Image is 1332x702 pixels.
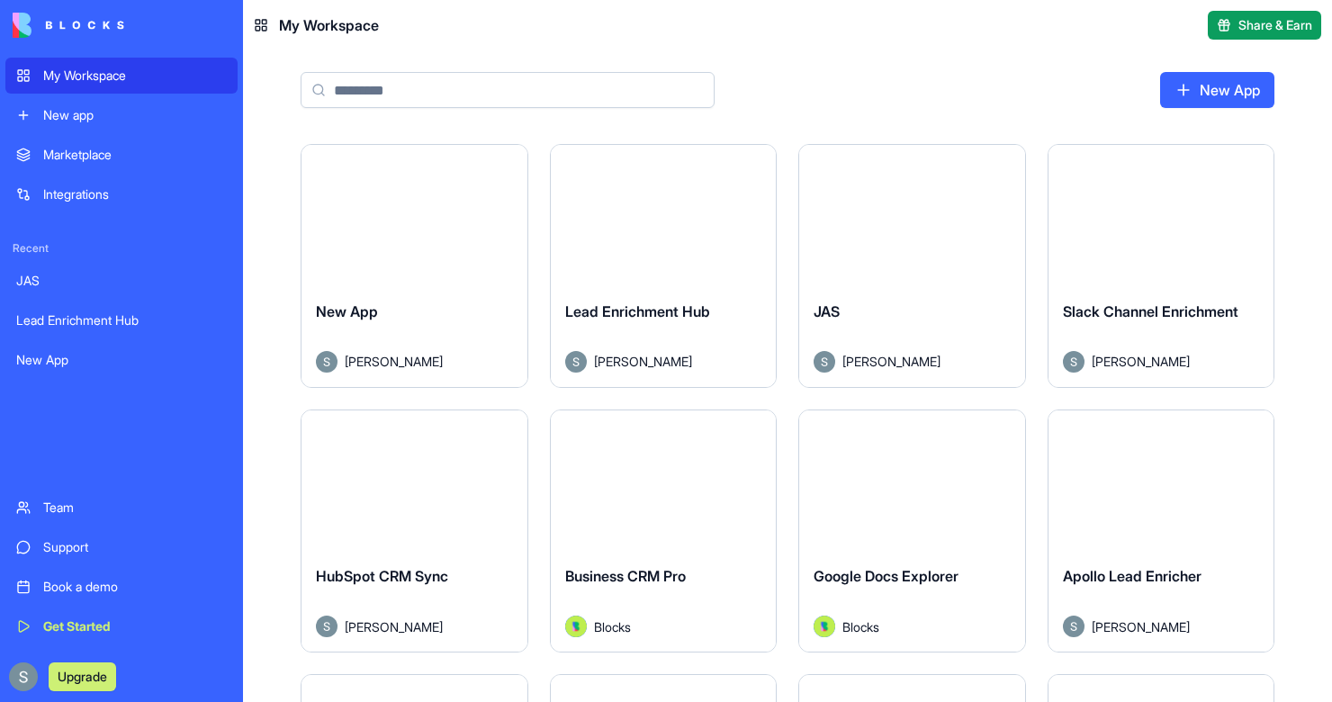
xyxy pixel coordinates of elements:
img: ACg8ocKnDTHbS00rqwWSHQfXf8ia04QnQtz5EDX_Ef5UNrjqV-k=s96-c [9,662,38,691]
img: Avatar [814,616,835,637]
span: [PERSON_NAME] [345,352,443,371]
img: logo [13,13,124,38]
span: New App [316,302,378,320]
span: [PERSON_NAME] [1092,352,1190,371]
a: Upgrade [49,667,116,685]
span: [PERSON_NAME] [842,352,940,371]
span: Blocks [842,617,879,636]
button: Share & Earn [1208,11,1321,40]
a: JAS [5,263,238,299]
div: Support [43,538,227,556]
a: Slack Channel EnrichmentAvatar[PERSON_NAME] [1048,144,1275,388]
img: Avatar [316,616,337,637]
span: [PERSON_NAME] [345,617,443,636]
a: New AppAvatar[PERSON_NAME] [301,144,528,388]
img: Avatar [1063,616,1084,637]
a: New App [1160,72,1274,108]
a: JASAvatar[PERSON_NAME] [798,144,1026,388]
a: Google Docs ExplorerAvatarBlocks [798,409,1026,653]
div: My Workspace [43,67,227,85]
a: Get Started [5,608,238,644]
span: Blocks [594,617,631,636]
a: Business CRM ProAvatarBlocks [550,409,778,653]
a: Lead Enrichment HubAvatar[PERSON_NAME] [550,144,778,388]
div: Marketplace [43,146,227,164]
span: [PERSON_NAME] [1092,617,1190,636]
div: New App [16,351,227,369]
span: Recent [5,241,238,256]
img: Avatar [814,351,835,373]
a: New App [5,342,238,378]
span: JAS [814,302,840,320]
div: Lead Enrichment Hub [16,311,227,329]
a: Lead Enrichment Hub [5,302,238,338]
span: Business CRM Pro [565,567,686,585]
button: Upgrade [49,662,116,691]
span: My Workspace [279,14,379,36]
div: Team [43,499,227,517]
span: HubSpot CRM Sync [316,567,448,585]
img: Avatar [565,351,587,373]
div: Integrations [43,185,227,203]
img: Avatar [565,616,587,637]
a: Integrations [5,176,238,212]
div: Book a demo [43,578,227,596]
a: HubSpot CRM SyncAvatar[PERSON_NAME] [301,409,528,653]
span: Slack Channel Enrichment [1063,302,1238,320]
span: Share & Earn [1238,16,1312,34]
img: Avatar [1063,351,1084,373]
img: Avatar [316,351,337,373]
div: New app [43,106,227,124]
a: Marketplace [5,137,238,173]
span: Google Docs Explorer [814,567,958,585]
span: [PERSON_NAME] [594,352,692,371]
span: Lead Enrichment Hub [565,302,710,320]
div: JAS [16,272,227,290]
div: Get Started [43,617,227,635]
span: Apollo Lead Enricher [1063,567,1201,585]
a: My Workspace [5,58,238,94]
a: Apollo Lead EnricherAvatar[PERSON_NAME] [1048,409,1275,653]
a: Team [5,490,238,526]
a: New app [5,97,238,133]
a: Book a demo [5,569,238,605]
a: Support [5,529,238,565]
